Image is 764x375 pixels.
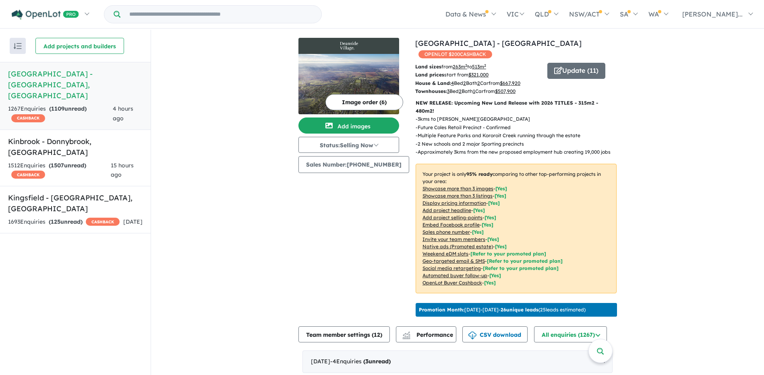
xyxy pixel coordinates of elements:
button: Status:Selling Now [298,137,399,153]
span: CASHBACK [86,218,120,226]
u: 2 [459,88,462,94]
u: Sales phone number [422,229,470,235]
u: Embed Facebook profile [422,222,480,228]
span: 1109 [51,105,64,112]
span: [ Yes ] [484,214,496,220]
strong: ( unread) [49,162,86,169]
span: CASHBACK [11,171,45,179]
button: Team member settings (12) [298,326,390,342]
img: Openlot PRO Logo White [12,10,79,20]
u: Showcase more than 3 images [422,185,493,192]
span: [Refer to your promoted plan] [470,251,546,257]
span: CASHBACK [11,114,45,122]
div: 1267 Enquir ies [8,104,113,124]
span: 15 hours ago [111,162,134,179]
h5: Kingsfield - [GEOGRAPHIC_DATA] , [GEOGRAPHIC_DATA] [8,192,143,214]
span: [PERSON_NAME]... [682,10,743,18]
img: line-chart.svg [403,332,410,336]
span: [Yes] [495,243,507,249]
a: Deanside Village - Deanside LogoDeanside Village - Deanside [298,38,399,114]
p: - 3kms to [PERSON_NAME][GEOGRAPHIC_DATA] [416,115,617,123]
strong: ( unread) [49,105,87,112]
button: Sales Number:[PHONE_NUMBER] [298,156,409,173]
u: $ 667,920 [500,80,520,86]
u: 4 [451,80,454,86]
button: Image order (6) [325,94,403,110]
b: Land prices [415,72,444,78]
u: 2 [477,80,480,86]
img: bar-chart.svg [402,334,410,339]
p: - Future Coles Retail Precinct - Confirmed [416,124,617,132]
b: Promotion Month: [419,307,464,313]
span: [ Yes ] [487,236,499,242]
p: Bed Bath Car from [415,79,541,87]
button: All enquiries (1267) [534,326,607,342]
u: Add project selling-points [422,214,482,220]
button: CSV download [462,326,528,342]
sup: 2 [484,63,486,68]
span: [Yes] [489,272,501,278]
h5: Kinbrook - Donnybrook , [GEOGRAPHIC_DATA] [8,136,143,158]
b: Townhouses: [415,88,447,94]
strong: ( unread) [363,358,391,365]
span: [Refer to your promoted plan] [487,258,563,264]
strong: ( unread) [49,218,83,225]
span: [ Yes ] [495,193,506,199]
h5: [GEOGRAPHIC_DATA] - [GEOGRAPHIC_DATA] , [GEOGRAPHIC_DATA] [8,68,143,101]
span: [Refer to your promoted plan] [483,265,559,271]
b: 26 unique leads [501,307,538,313]
u: 3 [447,88,449,94]
u: Add project headline [422,207,471,213]
span: 3 [365,358,369,365]
b: House & Land: [415,80,451,86]
u: 513 m [472,64,486,70]
u: Automated buyer follow-up [422,272,487,278]
p: NEW RELEASE: Upcoming New Land Release with 2026 TITLES - 315m2 - 480m2! [416,99,617,115]
input: Try estate name, suburb, builder or developer [122,6,320,23]
button: Update (11) [547,63,605,79]
u: Invite your team members [422,236,485,242]
span: - 4 Enquir ies [330,358,391,365]
u: Showcase more than 3 listings [422,193,493,199]
u: Social media retargeting [422,265,481,271]
u: OpenLot Buyer Cashback [422,280,482,286]
img: sort.svg [14,43,22,49]
div: 1693 Enquir ies [8,217,120,227]
b: 95 % ready [466,171,493,177]
u: 1 [473,88,475,94]
u: $ 507,900 [495,88,516,94]
u: Display pricing information [422,200,486,206]
u: Weekend eDM slots [422,251,468,257]
u: 2 [463,80,466,86]
u: Geo-targeted email & SMS [422,258,485,264]
span: [Yes] [484,280,496,286]
span: [ Yes ] [472,229,484,235]
span: [DATE] [123,218,143,225]
button: Add projects and builders [35,38,124,54]
img: Deanside Village - Deanside [298,54,399,114]
u: $ 321,000 [468,72,489,78]
sup: 2 [465,63,467,68]
span: OPENLOT $ 200 CASHBACK [418,50,492,58]
span: 4 hours ago [113,105,133,122]
p: Your project is only comparing to other top-performing projects in your area: - - - - - - - - - -... [416,164,617,293]
b: Land sizes [415,64,441,70]
img: download icon [468,332,476,340]
p: start from [415,71,541,79]
span: Performance [404,331,453,338]
a: [GEOGRAPHIC_DATA] - [GEOGRAPHIC_DATA] [415,39,582,48]
button: Add images [298,117,399,134]
img: Deanside Village - Deanside Logo [302,41,396,51]
span: 125 [51,218,60,225]
span: to [467,64,486,70]
span: [ Yes ] [473,207,485,213]
u: Native ads (Promoted estate) [422,243,493,249]
p: [DATE] - [DATE] - ( 25 leads estimated) [419,306,586,313]
p: - Approximately 3kms from the new proposed employment hub creating 19,000 jobs [416,148,617,156]
div: 1512 Enquir ies [8,161,111,180]
span: [ Yes ] [482,222,493,228]
u: 263 m [453,64,467,70]
p: - Multiple Feature Parks and Kororoit Creek running through the estate [416,132,617,140]
p: - 2 New schools and 2 major Sporting precincts [416,140,617,148]
button: Performance [396,326,456,342]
